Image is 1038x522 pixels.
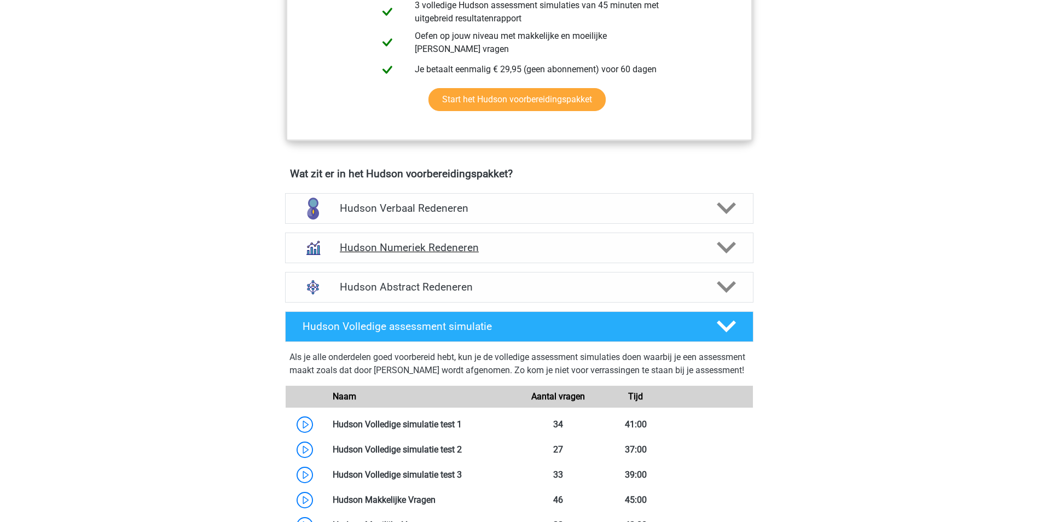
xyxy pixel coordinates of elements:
div: Als je alle onderdelen goed voorbereid hebt, kun je de volledige assessment simulaties doen waarb... [289,351,749,381]
a: numeriek redeneren Hudson Numeriek Redeneren [281,233,758,263]
a: Start het Hudson voorbereidingspakket [428,88,606,111]
div: Aantal vragen [519,390,596,403]
h4: Wat zit er in het Hudson voorbereidingspakket? [290,167,749,180]
div: Hudson Volledige simulatie test 2 [324,443,519,456]
a: abstract redeneren Hudson Abstract Redeneren [281,272,758,303]
a: Hudson Volledige assessment simulatie [281,311,758,342]
a: verbaal redeneren Hudson Verbaal Redeneren [281,193,758,224]
div: Hudson Volledige simulatie test 3 [324,468,519,482]
h4: Hudson Verbaal Redeneren [340,202,698,214]
div: Hudson Makkelijke Vragen [324,494,519,507]
div: Tijd [597,390,675,403]
h4: Hudson Volledige assessment simulatie [303,320,699,333]
img: verbaal redeneren [299,194,327,223]
div: Naam [324,390,519,403]
img: abstract redeneren [299,273,327,301]
h4: Hudson Abstract Redeneren [340,281,698,293]
h4: Hudson Numeriek Redeneren [340,241,698,254]
div: Hudson Volledige simulatie test 1 [324,418,519,431]
img: numeriek redeneren [299,234,327,262]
